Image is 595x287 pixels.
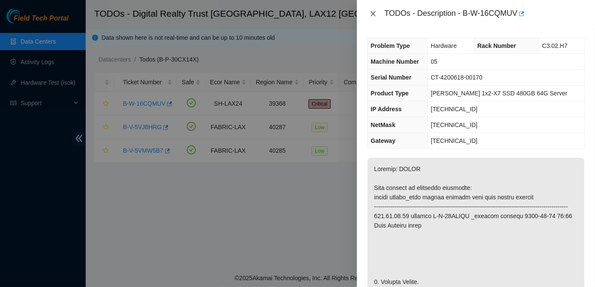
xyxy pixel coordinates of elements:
[542,42,568,49] span: C3.02.H7
[431,58,438,65] span: 05
[431,121,478,128] span: [TECHNICAL_ID]
[371,58,419,65] span: Machine Number
[371,137,395,144] span: Gateway
[371,74,411,81] span: Serial Number
[431,106,478,112] span: [TECHNICAL_ID]
[384,7,585,21] div: TODOs - Description - B-W-16CQMUV
[371,121,395,128] span: NetMask
[431,42,457,49] span: Hardware
[431,137,478,144] span: [TECHNICAL_ID]
[367,10,379,18] button: Close
[477,42,516,49] span: Rack Number
[371,90,408,97] span: Product Type
[371,42,410,49] span: Problem Type
[431,74,483,81] span: CT-4200618-00170
[370,10,377,17] span: close
[431,90,568,97] span: [PERSON_NAME] 1x2-X7 SSD 480GB 64G Server
[371,106,401,112] span: IP Address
